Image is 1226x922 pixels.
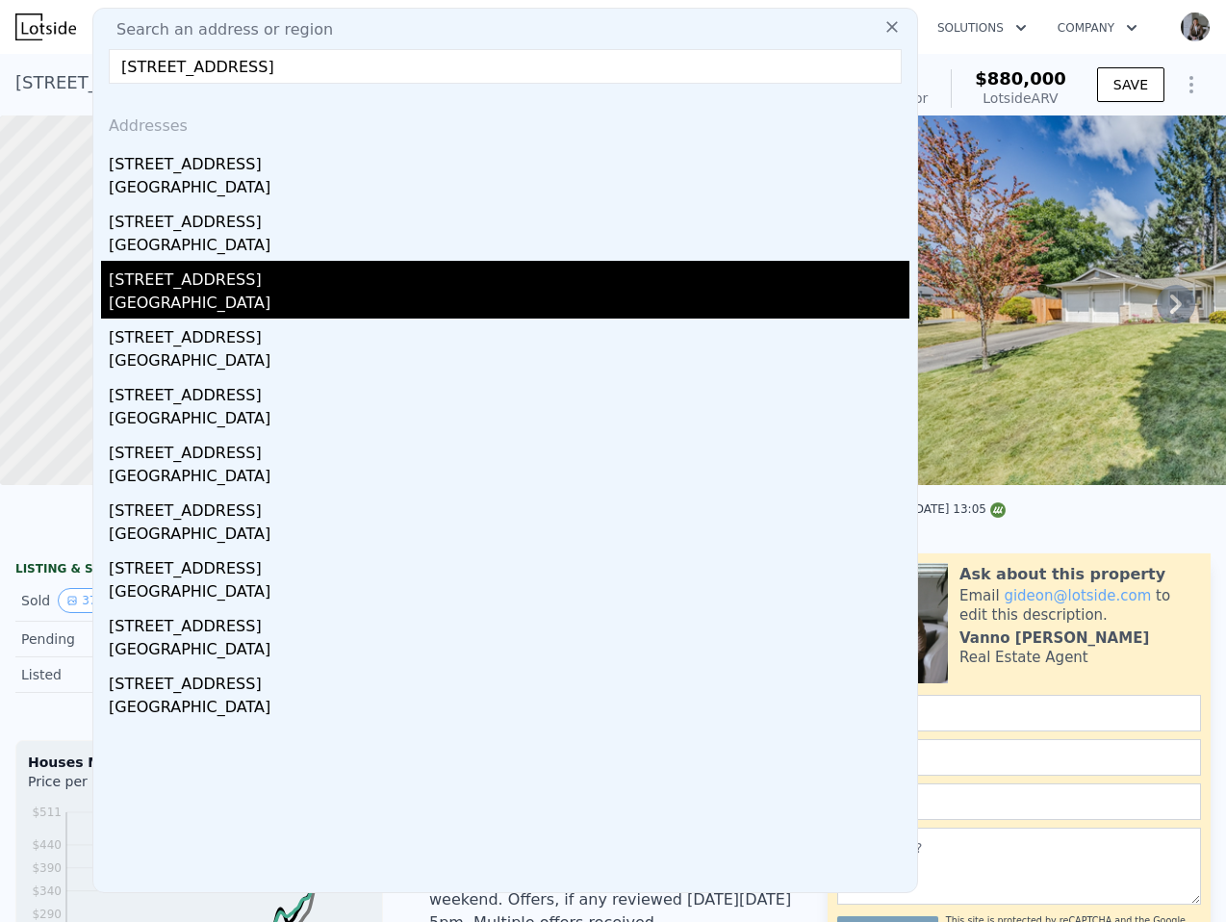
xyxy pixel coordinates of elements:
[109,638,909,665] div: [GEOGRAPHIC_DATA]
[837,739,1201,776] input: Email
[32,908,62,921] tspan: $290
[1180,12,1211,42] img: avatar
[32,838,62,852] tspan: $440
[32,861,62,875] tspan: $390
[959,586,1201,625] div: Email to edit this description.
[101,18,333,41] span: Search an address or region
[32,884,62,898] tspan: $340
[109,176,909,203] div: [GEOGRAPHIC_DATA]
[1172,65,1211,104] button: Show Options
[959,628,1149,648] div: Vanno [PERSON_NAME]
[959,563,1165,586] div: Ask about this property
[32,806,62,819] tspan: $511
[109,607,909,638] div: [STREET_ADDRESS]
[109,49,902,84] input: Enter an address, city, region, neighborhood or zip code
[109,580,909,607] div: [GEOGRAPHIC_DATA]
[109,349,909,376] div: [GEOGRAPHIC_DATA]
[1042,11,1153,45] button: Company
[109,434,909,465] div: [STREET_ADDRESS]
[28,772,199,803] div: Price per Square Foot
[109,550,909,580] div: [STREET_ADDRESS]
[109,465,909,492] div: [GEOGRAPHIC_DATA]
[109,696,909,723] div: [GEOGRAPHIC_DATA]
[1097,67,1164,102] button: SAVE
[15,561,383,580] div: LISTING & SALE HISTORY
[101,99,909,145] div: Addresses
[990,502,1006,518] img: NWMLS Logo
[975,68,1066,89] span: $880,000
[109,665,909,696] div: [STREET_ADDRESS]
[959,648,1088,667] div: Real Estate Agent
[109,203,909,234] div: [STREET_ADDRESS]
[109,492,909,523] div: [STREET_ADDRESS]
[21,629,184,649] div: Pending
[21,665,184,684] div: Listed
[1004,587,1151,604] a: gideon@lotside.com
[15,69,480,96] div: [STREET_ADDRESS] , [GEOGRAPHIC_DATA] , WA 98036
[28,753,370,772] div: Houses Median Sale
[922,11,1042,45] button: Solutions
[109,523,909,550] div: [GEOGRAPHIC_DATA]
[109,292,909,319] div: [GEOGRAPHIC_DATA]
[109,145,909,176] div: [STREET_ADDRESS]
[21,588,184,613] div: Sold
[109,407,909,434] div: [GEOGRAPHIC_DATA]
[58,588,105,613] button: View historical data
[975,89,1066,108] div: Lotside ARV
[837,695,1201,731] input: Name
[109,261,909,292] div: [STREET_ADDRESS]
[15,13,76,40] img: Lotside
[109,319,909,349] div: [STREET_ADDRESS]
[109,234,909,261] div: [GEOGRAPHIC_DATA]
[109,376,909,407] div: [STREET_ADDRESS]
[837,783,1201,820] input: Phone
